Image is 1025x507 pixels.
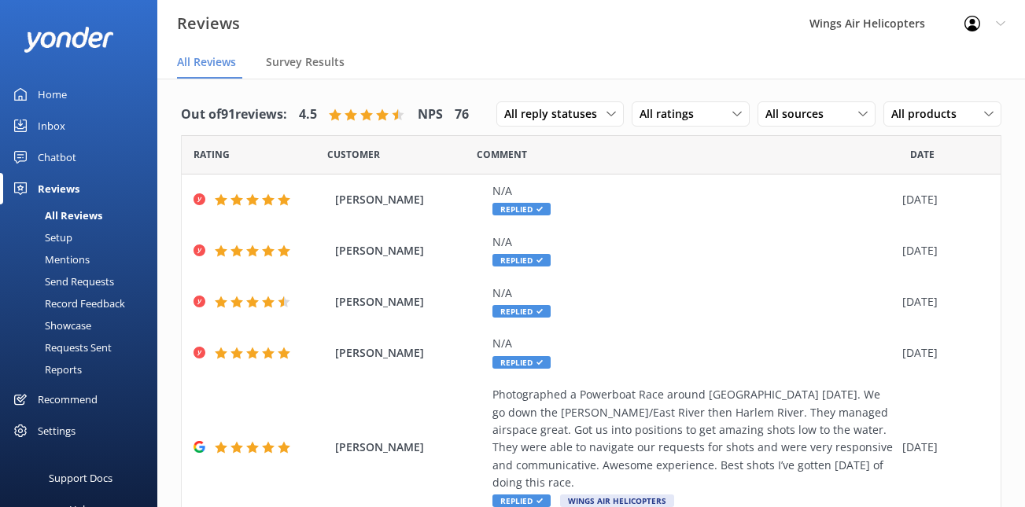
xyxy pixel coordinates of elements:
h4: 76 [455,105,469,125]
span: [PERSON_NAME] [335,293,485,310]
div: Support Docs [49,462,112,494]
span: Replied [492,203,551,215]
span: [PERSON_NAME] [335,344,485,362]
div: N/A [492,233,894,251]
div: N/A [492,285,894,302]
span: [PERSON_NAME] [335,242,485,259]
div: Photographed a Powerboat Race around [GEOGRAPHIC_DATA] [DATE]. We go down the [PERSON_NAME]/East ... [492,386,894,491]
div: All Reviews [9,204,102,226]
span: [PERSON_NAME] [335,191,485,208]
div: Send Requests [9,270,114,292]
h4: 4.5 [299,105,317,125]
img: yonder-white-logo.png [24,27,114,53]
span: Survey Results [266,54,345,70]
div: [DATE] [902,191,981,208]
div: Inbox [38,110,65,141]
span: All products [891,105,966,123]
span: Replied [492,254,551,266]
h4: Out of 91 reviews: [181,105,287,125]
div: N/A [492,335,894,352]
span: All ratings [640,105,703,123]
div: Settings [38,415,76,446]
div: Reports [9,358,82,380]
a: Setup [9,226,157,248]
a: Reports [9,358,157,380]
span: Question [477,147,527,162]
span: Date [194,147,230,162]
div: Requests Sent [9,336,112,358]
span: Date [910,147,935,162]
div: [DATE] [902,439,981,456]
span: Wings Air Helicopters [560,494,674,507]
div: Home [38,79,67,110]
a: Record Feedback [9,292,157,314]
span: All sources [765,105,833,123]
a: Send Requests [9,270,157,292]
div: Setup [9,226,72,248]
a: Mentions [9,248,157,270]
a: Requests Sent [9,336,157,358]
span: Replied [492,305,551,318]
div: Reviews [38,173,79,204]
div: [DATE] [902,242,981,259]
span: Date [327,147,380,162]
div: N/A [492,182,894,200]
span: Replied [492,494,551,507]
div: Recommend [38,384,98,415]
div: Record Feedback [9,292,125,314]
div: Mentions [9,248,90,270]
h4: NPS [418,105,443,125]
a: All Reviews [9,204,157,226]
a: Showcase [9,314,157,336]
h3: Reviews [177,11,240,36]
span: Replied [492,356,551,369]
div: [DATE] [902,344,981,362]
div: [DATE] [902,293,981,310]
span: [PERSON_NAME] [335,439,485,456]
div: Showcase [9,314,91,336]
div: Chatbot [38,141,76,173]
span: All reply statuses [504,105,607,123]
span: All Reviews [177,54,236,70]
